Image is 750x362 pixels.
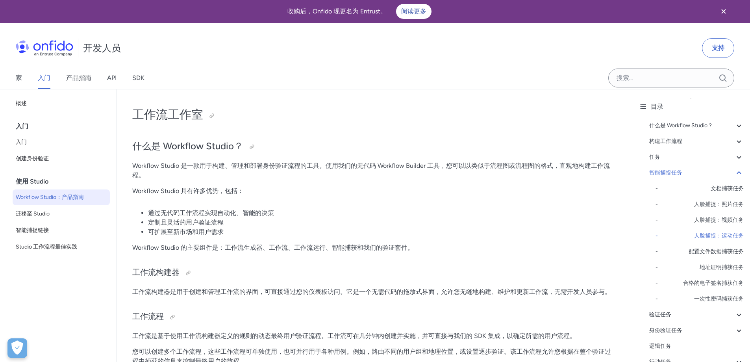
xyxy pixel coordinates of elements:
svg: 关闭横幅 [719,7,728,16]
a: -地址证明捕获任务 [656,263,744,272]
font: Studio 工作流程最佳实践 [16,243,77,250]
font: 使用 Studio [16,178,48,185]
font: - [656,264,658,271]
a: 智能捕捉链接 [13,223,110,238]
font: 构建工作流程 [649,138,682,145]
font: 智能捕捉任务 [649,169,682,176]
font: 开发人员 [83,42,121,54]
a: 创建身份验证 [13,151,110,167]
font: 可扩展至新市场和用户需求 [148,228,224,236]
font: 阅读更多 [401,7,426,15]
font: - [656,217,658,223]
a: -文档捕获任务 [656,184,744,193]
a: 概述 [13,96,110,111]
a: 入门 [38,67,50,89]
font: 收购后，Onfido 现更名为 Entrust。 [287,7,387,15]
font: 通过无代码工作流程实现自动化、智能的决策 [148,209,274,217]
font: 产品指南 [66,74,91,82]
button: 打开偏好设置 [7,338,27,358]
font: 人脸捕捉：运动任务 [694,232,744,239]
font: Workflow Studio 具有许多优势，包括： [132,187,244,195]
button: 关闭横幅 [709,2,738,21]
a: 入门 [13,134,110,150]
a: -人脸捕捉：照片任务 [656,200,744,209]
img: Onfido 标志 [16,40,73,56]
div: Cookie偏好设置 [7,338,27,358]
a: 阅读更多 [396,4,431,19]
font: 工作流程 [132,312,164,321]
font: 验证任务 [649,311,671,318]
a: 迁移至 Studio [13,206,110,222]
a: Studio 工作流程最佳实践 [13,239,110,255]
a: 支持 [702,38,734,58]
a: API [107,67,117,89]
font: 创建身份验证 [16,155,49,162]
font: 工作流是基于使用工作流构建器定义的规则的动态最终用户验证流程。工作流可在几分钟内创建并实施，并可直接与我们的 SDK 集成，以确定所需的用户流程。 [132,332,576,340]
font: 一次性密码捕获任务 [694,295,744,302]
font: 入门 [38,74,50,82]
font: - [656,295,658,302]
font: 任务 [649,154,660,160]
font: - [656,280,658,286]
font: 地址证明捕获任务 [700,264,744,271]
font: - [656,185,658,192]
a: 身份验证任务 [649,326,744,335]
font: API [107,74,117,82]
a: -人脸捕捉：视频任务 [656,215,744,225]
a: Workflow Studio：产品指南 [13,189,110,205]
input: Onfido 搜索输入字段 [608,69,734,87]
a: 什么是 Workflow Studio？ [649,121,744,130]
a: -一次性密码捕获任务 [656,294,744,304]
a: 智能捕捉任务 [649,168,744,178]
font: 人脸捕捉：照片任务 [694,201,744,208]
font: - [656,201,658,208]
font: 人脸捕捉：视频任务 [694,217,744,223]
font: 入门 [16,139,27,145]
font: 目录 [651,103,663,110]
font: Workflow Studio 是一款用于构建、管理和部署身份验证流程的工具。使用我们的无代码 Workflow Builder 工具，您可以以类似于流程图或流程图的格式，直观地构建工作流程。 [132,162,610,179]
font: 配置文件数据捕获任务 [689,248,744,255]
font: 什么是 Workflow Studio？ [649,122,713,129]
font: Workflow Studio：产品指南 [16,194,84,200]
font: Workflow Studio 的主要组件是：工作流生成器、工作流、工作流运行、智能捕获和我们的验证套件。 [132,244,414,251]
a: -人脸捕捉：运动任务 [656,231,744,241]
a: 验证任务 [649,310,744,319]
a: SDK [132,67,144,89]
font: 什么是 Workflow Studio？ [132,140,243,152]
font: 身份验证任务 [649,327,682,334]
a: -合格的电子签名捕获任务 [656,278,744,288]
a: 家 [16,67,22,89]
font: 文档捕获任务 [711,185,744,192]
font: 迁移至 Studio [16,210,50,217]
font: 支持 [712,44,724,52]
font: 入门 [16,123,28,130]
a: 产品指南 [66,67,91,89]
font: 定制且灵活的用户验证流程 [148,219,224,226]
font: 工作流工作室 [132,107,203,122]
font: 家 [16,74,22,82]
font: 逻辑任务 [649,343,671,349]
font: 概述 [16,100,27,107]
font: 合格的电子签名捕获任务 [683,280,744,286]
a: 逻辑任务 [649,342,744,351]
font: 工作流构建器 [132,267,180,277]
font: 智能捕捉链接 [16,227,49,234]
font: 工作流构建器是用于创建和管理工作流的界面，可直接通过您的仪表板访问。它是一个无需代码的拖放式界面，允许您无缝地构建、维护和更新工作流，无需开发人员参与。 [132,288,611,295]
font: SDK [132,74,144,82]
a: -配置文件数据捕获任务 [656,247,744,256]
a: 任务 [649,152,744,162]
font: - [656,248,658,255]
a: 构建工作流程 [649,137,744,146]
font: - [656,232,658,239]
